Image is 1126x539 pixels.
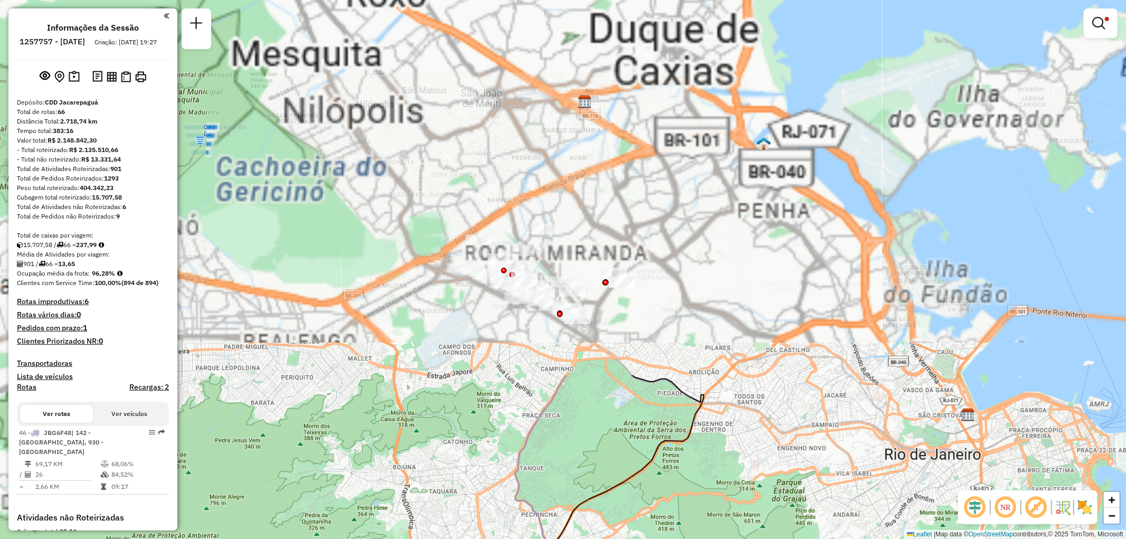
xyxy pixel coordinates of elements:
[101,484,106,490] i: Tempo total em rota
[17,174,169,183] div: Total de Pedidos Roteirizados:
[17,359,169,368] h4: Transportadoras
[961,408,975,422] img: CDD São Cristovão
[17,145,169,155] div: - Total roteirizado:
[17,527,169,536] div: Cubagem total:
[17,117,169,126] div: Distância Total:
[83,323,87,333] strong: 1
[186,13,207,36] a: Nova sessão e pesquisa
[25,471,31,478] i: Total de Atividades
[993,495,1018,520] span: Ocultar NR
[52,69,67,85] button: Centralizar mapa no depósito ou ponto de apoio
[1104,492,1120,508] a: Zoom in
[164,10,169,22] a: Clique aqui para minimizar o painel
[77,310,81,319] strong: 0
[17,372,169,381] h4: Lista de veículos
[1076,499,1093,516] img: Exibir/Ocultar setores
[39,261,45,267] i: Total de rotas
[25,461,31,467] i: Distância Total
[44,429,71,437] span: JBG6F48
[1109,493,1115,506] span: +
[119,69,133,84] button: Visualizar Romaneio
[962,495,988,520] span: Ocultar deslocamento
[47,23,139,33] h4: Informações da Sessão
[101,471,109,478] i: % de utilização da cubagem
[76,241,97,249] strong: 237,99
[48,136,97,144] strong: R$ 2.148.842,30
[92,193,122,201] strong: 15.707,58
[35,481,100,492] td: 2,66 KM
[19,469,24,480] td: /
[19,481,24,492] td: =
[17,164,169,174] div: Total de Atividades Roteirizadas:
[934,531,935,538] span: |
[129,383,169,392] h4: Recargas: 2
[133,69,148,84] button: Imprimir Rotas
[92,269,115,277] strong: 96,28%
[969,531,1014,538] a: OpenStreetMap
[69,146,118,154] strong: R$ 2.135.510,66
[17,193,169,202] div: Cubagem total roteirizado:
[17,212,169,221] div: Total de Pedidos não Roteirizados:
[20,37,85,46] h6: 1257757 - [DATE]
[1105,17,1109,21] span: Filtro Ativo
[1104,508,1120,524] a: Zoom out
[93,405,166,423] button: Ver veículos
[1054,499,1071,516] img: Fluxo de ruas
[904,530,1126,539] div: Map data © contributors,© 2025 TomTom, Microsoft
[17,250,169,259] div: Média de Atividades por viagem:
[17,383,36,392] a: Rotas
[17,242,23,248] i: Cubagem total roteirizado
[60,527,77,535] strong: 85,10
[117,270,122,277] em: Média calculada utilizando a maior ocupação (%Peso ou %Cubagem) de cada rota da sessão. Rotas cro...
[58,260,75,268] strong: 13,65
[111,481,164,492] td: 09:17
[99,242,104,248] i: Meta Caixas/viagem: 222,00 Diferença: 15,99
[17,513,169,523] h4: Atividades não Roteirizadas
[17,310,169,319] h4: Rotas vários dias:
[17,202,169,212] div: Total de Atividades não Roteirizadas:
[149,429,155,436] em: Opções
[17,279,94,287] span: Clientes com Service Time:
[17,155,169,164] div: - Total não roteirizado:
[94,279,121,287] strong: 100,00%
[90,37,161,47] div: Criação: [DATE] 19:27
[17,261,23,267] i: Total de Atividades
[158,429,165,436] em: Rota exportada
[35,469,100,480] td: 26
[105,69,119,83] button: Visualizar relatório de Roteirização
[90,69,105,85] button: Logs desbloquear sessão
[101,461,109,467] i: % de utilização do peso
[104,174,119,182] strong: 1293
[17,259,169,269] div: 901 / 66 =
[45,98,98,106] strong: CDD Jacarepaguá
[60,117,98,125] strong: 2.718,74 km
[17,183,169,193] div: Peso total roteirizado:
[17,98,169,107] div: Depósito:
[17,297,169,306] h4: Rotas improdutivas:
[17,136,169,145] div: Valor total:
[111,469,164,480] td: 84,52%
[56,242,63,248] i: Total de rotas
[81,155,121,163] strong: R$ 13.331,64
[17,240,169,250] div: 15.707,58 / 66 =
[19,429,103,456] span: | 142 - [GEOGRAPHIC_DATA], 930 - [GEOGRAPHIC_DATA]
[17,269,90,277] span: Ocupação média da frota:
[110,165,121,173] strong: 901
[20,405,93,423] button: Ver rotas
[35,459,100,469] td: 69,17 KM
[58,108,65,116] strong: 66
[17,107,169,117] div: Total de rotas:
[1088,13,1113,34] a: Exibir filtros
[19,429,103,456] span: 46 -
[116,212,120,220] strong: 9
[757,137,771,150] img: RS - JPA
[578,95,592,109] img: CDD Pavuna
[99,336,103,346] strong: 0
[67,69,82,85] button: Painel de Sugestão
[37,68,52,85] button: Exibir sessão original
[907,531,932,538] a: Leaflet
[122,203,126,211] strong: 6
[121,279,158,287] strong: (894 de 894)
[17,231,169,240] div: Total de caixas por viagem:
